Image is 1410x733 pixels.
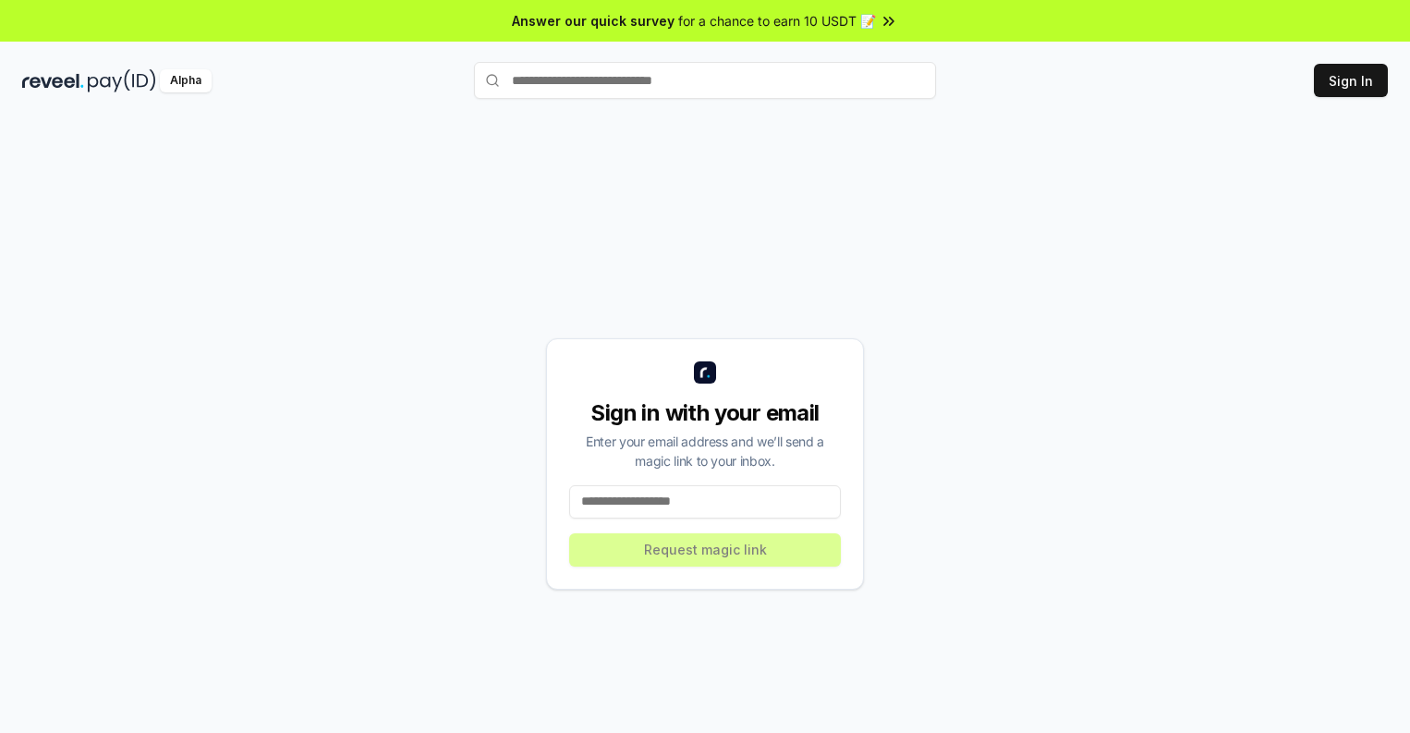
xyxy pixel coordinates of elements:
[160,69,212,92] div: Alpha
[678,11,876,31] span: for a chance to earn 10 USDT 📝
[22,69,84,92] img: reveel_dark
[569,432,841,470] div: Enter your email address and we’ll send a magic link to your inbox.
[694,361,716,384] img: logo_small
[1314,64,1388,97] button: Sign In
[569,398,841,428] div: Sign in with your email
[512,11,675,31] span: Answer our quick survey
[88,69,156,92] img: pay_id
